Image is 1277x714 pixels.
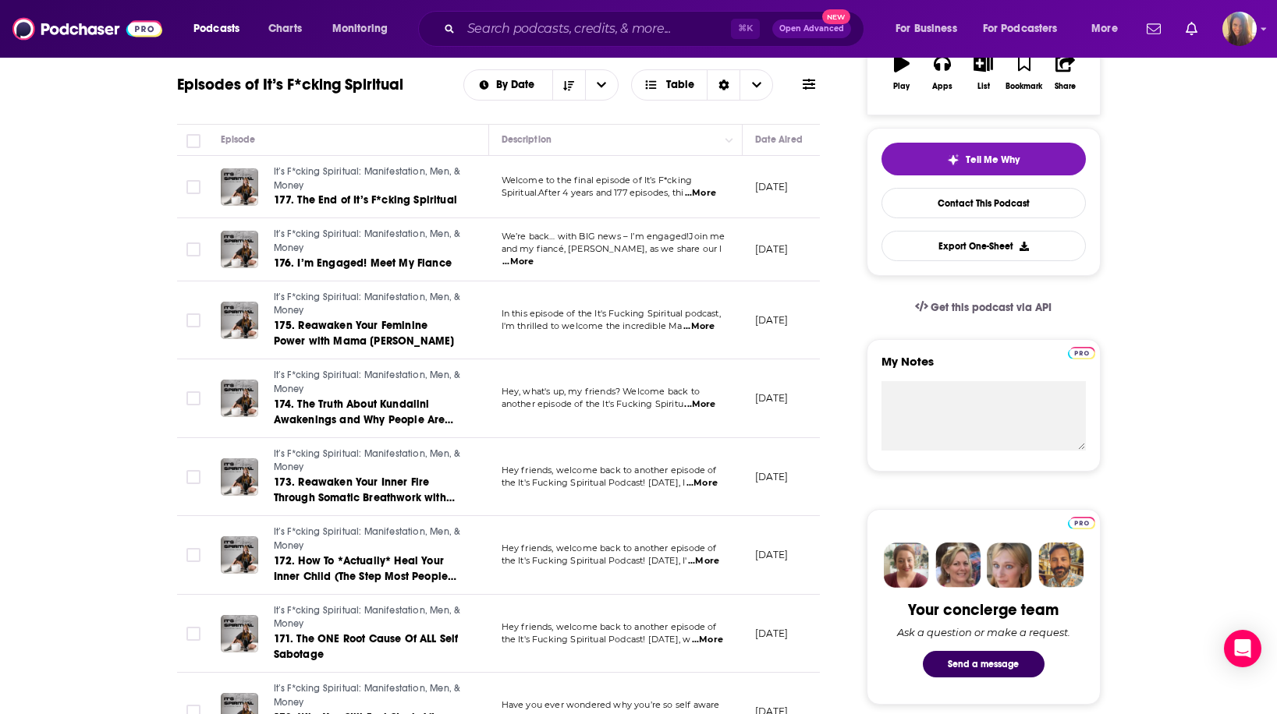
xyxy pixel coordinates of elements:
[502,398,683,409] span: another episode of the It's Fucking Spiritu
[755,548,789,561] p: [DATE]
[502,130,552,149] div: Description
[186,627,200,641] span: Toggle select row
[1068,514,1095,529] a: Pro website
[1222,12,1257,46] button: Show profile menu
[966,154,1020,166] span: Tell Me Why
[186,470,200,484] span: Toggle select row
[193,18,239,40] span: Podcasts
[274,319,455,348] span: 175. Reawaken Your Feminine Power with Mama [PERSON_NAME]
[755,242,789,256] p: [DATE]
[502,634,691,645] span: the It's Fucking Spiritual Podcast! [DATE], w
[464,80,552,90] button: open menu
[1068,345,1095,359] a: Pro website
[1222,12,1257,46] span: Logged in as AHartman333
[908,600,1059,620] div: Your concierge team
[822,9,850,24] span: New
[502,231,725,242] span: We’re back… with BIG news – I’m engaged!Join me
[987,543,1032,588] img: Jules Profile
[1091,18,1118,40] span: More
[1179,16,1204,42] a: Show notifications dropdown
[755,180,789,193] p: [DATE]
[1055,82,1076,91] div: Share
[186,242,200,256] span: Toggle select row
[274,526,461,551] span: It’s F*cking Spiritual: Manifestation, Men, & Money
[1004,44,1045,101] button: Bookmark
[274,525,461,553] a: It’s F*cking Spiritual: Manifestation, Men, & Money
[1224,630,1261,667] div: Open Intercom Messenger
[1068,347,1095,359] img: Podchaser Pro
[502,243,722,254] span: and my fiancé, [PERSON_NAME], as we share our l
[683,320,715,333] span: ...More
[666,80,694,90] span: Table
[755,313,789,327] p: [DATE]
[433,11,879,47] div: Search podcasts, credits, & more...
[186,391,200,405] span: Toggle select row
[881,354,1086,381] label: My Notes
[502,187,684,198] span: Spiritual.After 4 years and 177 episodes, thi
[502,621,717,632] span: Hey friends, welcome back to another episode of
[755,627,789,640] p: [DATE]
[502,477,686,488] span: the It's Fucking Spiritual Podcast! [DATE], I
[922,44,963,101] button: Apps
[274,683,461,708] span: It’s F*cking Spiritual: Manifestation, Men, & Money
[274,631,461,663] a: 171. The ONE Root Cause Of ALL Self Sabotage
[881,44,922,101] button: Play
[461,16,731,41] input: Search podcasts, credits, & more...
[502,308,721,319] span: In this episode of the It's Fucking Spiritual podcast,
[552,70,585,100] button: Sort Direction
[274,318,461,349] a: 175. Reawaken Your Feminine Power with Mama [PERSON_NAME]
[183,16,260,41] button: open menu
[177,75,403,94] h1: Episodes of It’s F*cking Spiritual
[1080,16,1137,41] button: open menu
[502,555,687,566] span: the It's Fucking Spiritual Podcast! [DATE], I'
[274,605,461,630] span: It’s F*cking Spiritual: Manifestation, Men, & Money
[1045,44,1085,101] button: Share
[186,548,200,562] span: Toggle select row
[502,175,693,186] span: Welcome to the final episode of It’s F*cking
[274,682,461,709] a: It’s F*cking Spiritual: Manifestation, Men, & Money
[502,465,717,475] span: Hey friends, welcome back to another episode of
[983,18,1058,40] span: For Podcasters
[881,231,1086,261] button: Export One-Sheet
[274,369,461,394] span: It’s F*cking Spiritual: Manifestation, Men, & Money
[274,448,461,473] span: It’s F*cking Spiritual: Manifestation, Men, & Money
[221,130,256,149] div: Episode
[274,193,461,208] a: 177. The End of It’s F*cking Spiritual
[1222,12,1257,46] img: User Profile
[931,301,1052,314] span: Get this podcast via API
[463,69,619,101] h2: Choose List sort
[502,256,534,268] span: ...More
[274,475,455,520] span: 173. Reawaken Your Inner Fire Through Somatic Breathwork with [PERSON_NAME]
[585,70,618,100] button: open menu
[186,180,200,194] span: Toggle select row
[977,82,990,91] div: List
[963,44,1003,101] button: List
[896,18,957,40] span: For Business
[935,543,981,588] img: Barbara Profile
[881,188,1086,218] a: Contact This Podcast
[1006,82,1042,91] div: Bookmark
[903,288,1065,327] a: Get this podcast via API
[707,70,740,100] div: Sort Direction
[496,80,540,90] span: By Date
[274,604,461,631] a: It’s F*cking Spiritual: Manifestation, Men, & Money
[274,228,461,255] a: It’s F*cking Spiritual: Manifestation, Men, & Money
[779,25,844,33] span: Open Advanced
[923,651,1045,677] button: Send a message
[885,16,977,41] button: open menu
[947,154,960,166] img: tell me why sparkle
[274,228,461,253] span: It’s F*cking Spiritual: Manifestation, Men, & Money
[268,18,302,40] span: Charts
[274,256,452,270] span: 176. I’m Engaged! Meet My Fiance
[321,16,408,41] button: open menu
[631,69,774,101] button: Choose View
[274,632,459,661] span: 171. The ONE Root Cause Of ALL Self Sabotage
[274,554,457,599] span: 172. How To *Actually* Heal Your Inner Child (The Step Most People Miss)
[932,82,952,91] div: Apps
[893,82,910,91] div: Play
[502,386,700,397] span: Hey, what's up, my friends? Welcome back to
[755,470,789,483] p: [DATE]
[897,626,1070,638] div: Ask a question or make a request.
[274,475,461,506] a: 173. Reawaken Your Inner Fire Through Somatic Breathwork with [PERSON_NAME]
